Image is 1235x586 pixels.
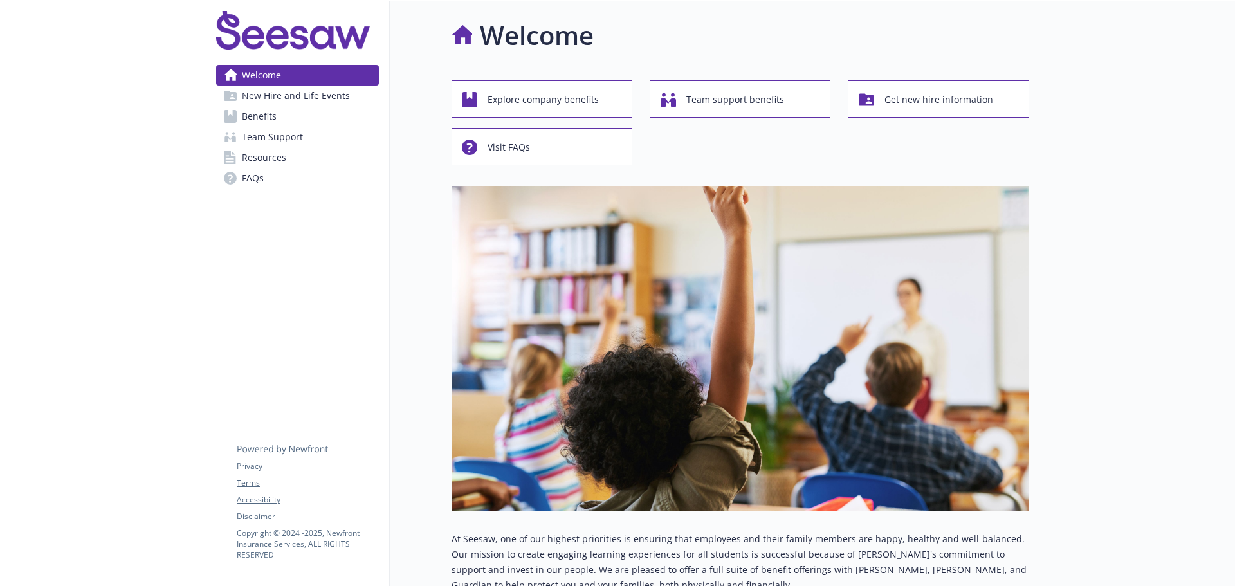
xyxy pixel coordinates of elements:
a: New Hire and Life Events [216,86,379,106]
a: Benefits [216,106,379,127]
a: Privacy [237,461,378,472]
img: overview page banner [452,186,1029,511]
a: Accessibility [237,494,378,506]
button: Team support benefits [650,80,831,118]
span: Benefits [242,106,277,127]
span: Welcome [242,65,281,86]
span: FAQs [242,168,264,188]
span: Team Support [242,127,303,147]
button: Explore company benefits [452,80,632,118]
a: FAQs [216,168,379,188]
span: Team support benefits [686,87,784,112]
span: New Hire and Life Events [242,86,350,106]
a: Resources [216,147,379,168]
span: Resources [242,147,286,168]
p: Copyright © 2024 - 2025 , Newfront Insurance Services, ALL RIGHTS RESERVED [237,527,378,560]
h1: Welcome [480,16,594,55]
a: Terms [237,477,378,489]
a: Welcome [216,65,379,86]
a: Team Support [216,127,379,147]
button: Get new hire information [848,80,1029,118]
span: Visit FAQs [488,135,530,160]
span: Explore company benefits [488,87,599,112]
a: Disclaimer [237,511,378,522]
span: Get new hire information [884,87,993,112]
button: Visit FAQs [452,128,632,165]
